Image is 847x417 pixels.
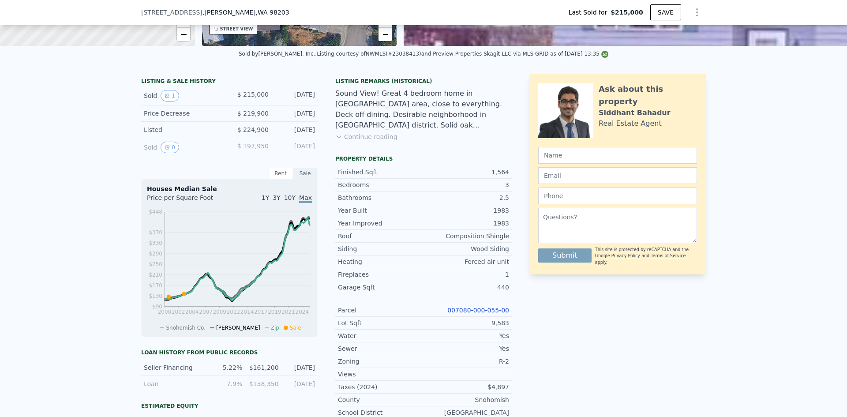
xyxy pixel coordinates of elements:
[202,8,289,17] span: , [PERSON_NAME]
[338,357,423,366] div: Zoning
[335,132,397,141] button: Continue reading
[601,51,608,58] img: NWMLS Logo
[144,142,222,153] div: Sold
[141,78,318,86] div: LISTING & SALE HISTORY
[268,168,293,179] div: Rent
[237,143,269,150] span: $ 197,950
[144,125,222,134] div: Listed
[216,325,260,331] span: [PERSON_NAME]
[338,193,423,202] div: Bathrooms
[651,253,686,258] a: Terms of Service
[338,257,423,266] div: Heating
[338,331,423,340] div: Water
[273,194,280,201] span: 3Y
[239,51,317,57] div: Sold by [PERSON_NAME], Inc. .
[338,370,423,379] div: Views
[161,90,179,101] button: View historical data
[247,379,278,388] div: $158,350
[538,188,697,204] input: Phone
[338,219,423,228] div: Year Improved
[335,155,512,162] div: Property details
[599,108,671,118] div: Siddhant Bahadur
[296,309,309,315] tspan: 2024
[284,379,315,388] div: [DATE]
[147,193,229,207] div: Price per Square Foot
[538,167,697,184] input: Email
[144,90,222,101] div: Sold
[338,270,423,279] div: Fireplaces
[276,90,315,101] div: [DATE]
[423,319,509,327] div: 9,583
[237,110,269,117] span: $ 219,900
[149,282,162,289] tspan: $170
[423,206,509,215] div: 1983
[335,88,512,131] div: Sound View! Great 4 bedroom home in [GEOGRAPHIC_DATA] area, close to everything. Deck off dining....
[149,272,162,278] tspan: $210
[423,408,509,417] div: [GEOGRAPHIC_DATA]
[423,331,509,340] div: Yes
[423,232,509,240] div: Composition Shingle
[423,283,509,292] div: 440
[237,126,269,133] span: $ 224,900
[166,325,206,331] span: Snohomish Co.
[147,184,312,193] div: Houses Median Sale
[144,109,222,118] div: Price Decrease
[144,379,206,388] div: Loan
[423,219,509,228] div: 1983
[423,244,509,253] div: Wood Siding
[227,309,240,315] tspan: 2012
[338,395,423,404] div: County
[276,109,315,118] div: [DATE]
[220,26,253,32] div: STREET VIEW
[172,309,185,315] tspan: 2002
[423,344,509,353] div: Yes
[611,8,643,17] span: $215,000
[611,253,640,258] a: Privacy Policy
[144,363,206,372] div: Seller Financing
[180,29,186,40] span: −
[237,91,269,98] span: $ 215,000
[158,309,172,315] tspan: 2000
[276,142,315,153] div: [DATE]
[423,180,509,189] div: 3
[149,209,162,215] tspan: $448
[290,325,301,331] span: Sale
[423,257,509,266] div: Forced air unit
[213,309,226,315] tspan: 2009
[338,319,423,327] div: Lot Sqft
[379,28,392,41] a: Zoom out
[256,9,289,16] span: , WA 98203
[423,395,509,404] div: Snohomish
[141,349,318,356] div: Loan history from public records
[211,379,242,388] div: 7.9%
[276,125,315,134] div: [DATE]
[271,325,279,331] span: Zip
[423,193,509,202] div: 2.5
[599,118,662,129] div: Real Estate Agent
[538,248,592,263] button: Submit
[149,293,162,299] tspan: $130
[569,8,611,17] span: Last Sold for
[338,232,423,240] div: Roof
[423,270,509,279] div: 1
[281,309,295,315] tspan: 2021
[338,180,423,189] div: Bedrooms
[284,363,315,372] div: [DATE]
[595,247,697,266] div: This site is protected by reCAPTCHA and the Google and apply.
[382,29,388,40] span: −
[338,206,423,215] div: Year Built
[423,383,509,391] div: $4,897
[141,8,202,17] span: [STREET_ADDRESS]
[199,309,213,315] tspan: 2007
[293,168,318,179] div: Sale
[650,4,681,20] button: SAVE
[338,168,423,177] div: Finished Sqft
[141,402,318,409] div: Estimated Equity
[149,261,162,267] tspan: $250
[338,283,423,292] div: Garage Sqft
[177,28,190,41] a: Zoom out
[599,83,697,108] div: Ask about this property
[447,307,509,314] a: 007080-000-055-00
[152,304,162,310] tspan: $90
[149,251,162,257] tspan: $290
